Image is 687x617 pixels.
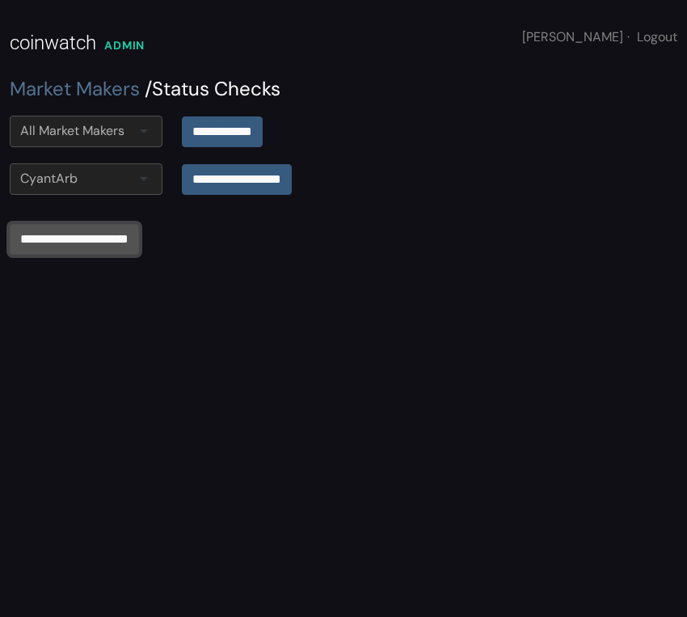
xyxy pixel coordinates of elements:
div: All Market Makers [20,121,124,141]
a: Market Makers [10,76,140,101]
div: CyantArb [20,169,78,188]
div: Status Checks [10,74,677,104]
span: / [145,76,152,101]
span: · [627,28,630,45]
div: coinwatch [10,28,96,57]
div: [PERSON_NAME] [522,27,677,47]
div: ADMIN [104,37,145,54]
a: Logout [637,28,677,45]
